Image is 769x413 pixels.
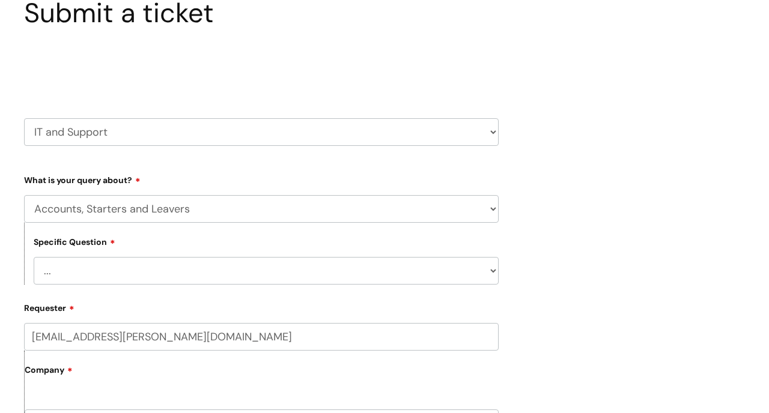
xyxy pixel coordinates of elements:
[24,171,499,185] label: What is your query about?
[34,235,115,247] label: Specific Question
[24,323,499,351] input: Email
[24,57,499,79] h2: Select issue type
[24,299,499,313] label: Requester
[25,361,499,388] label: Company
